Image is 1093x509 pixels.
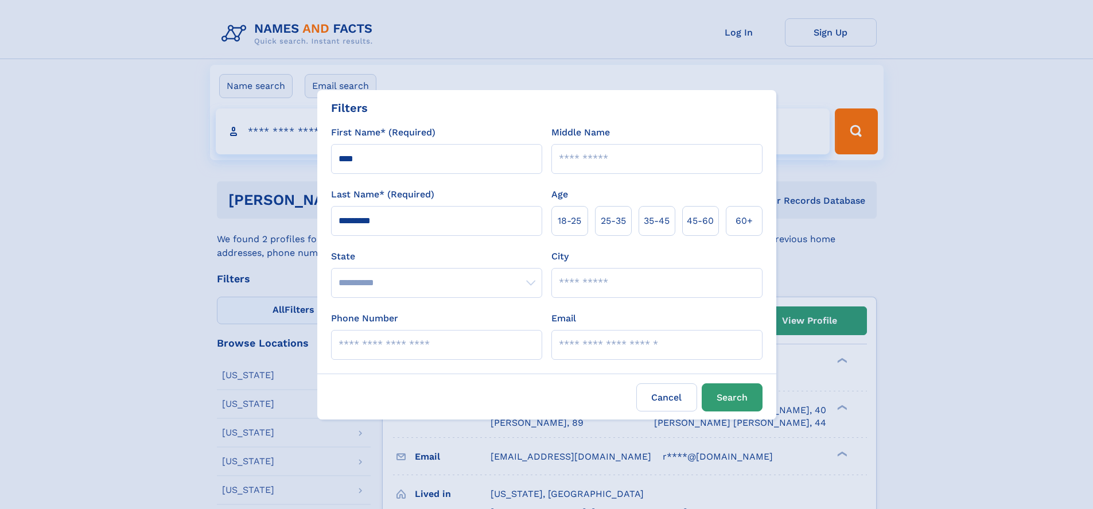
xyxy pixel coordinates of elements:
[558,214,581,228] span: 18‑25
[331,250,542,263] label: State
[644,214,670,228] span: 35‑45
[551,126,610,139] label: Middle Name
[551,312,576,325] label: Email
[551,250,569,263] label: City
[702,383,763,411] button: Search
[601,214,626,228] span: 25‑35
[331,312,398,325] label: Phone Number
[736,214,753,228] span: 60+
[331,188,434,201] label: Last Name* (Required)
[551,188,568,201] label: Age
[687,214,714,228] span: 45‑60
[331,126,435,139] label: First Name* (Required)
[636,383,697,411] label: Cancel
[331,99,368,116] div: Filters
